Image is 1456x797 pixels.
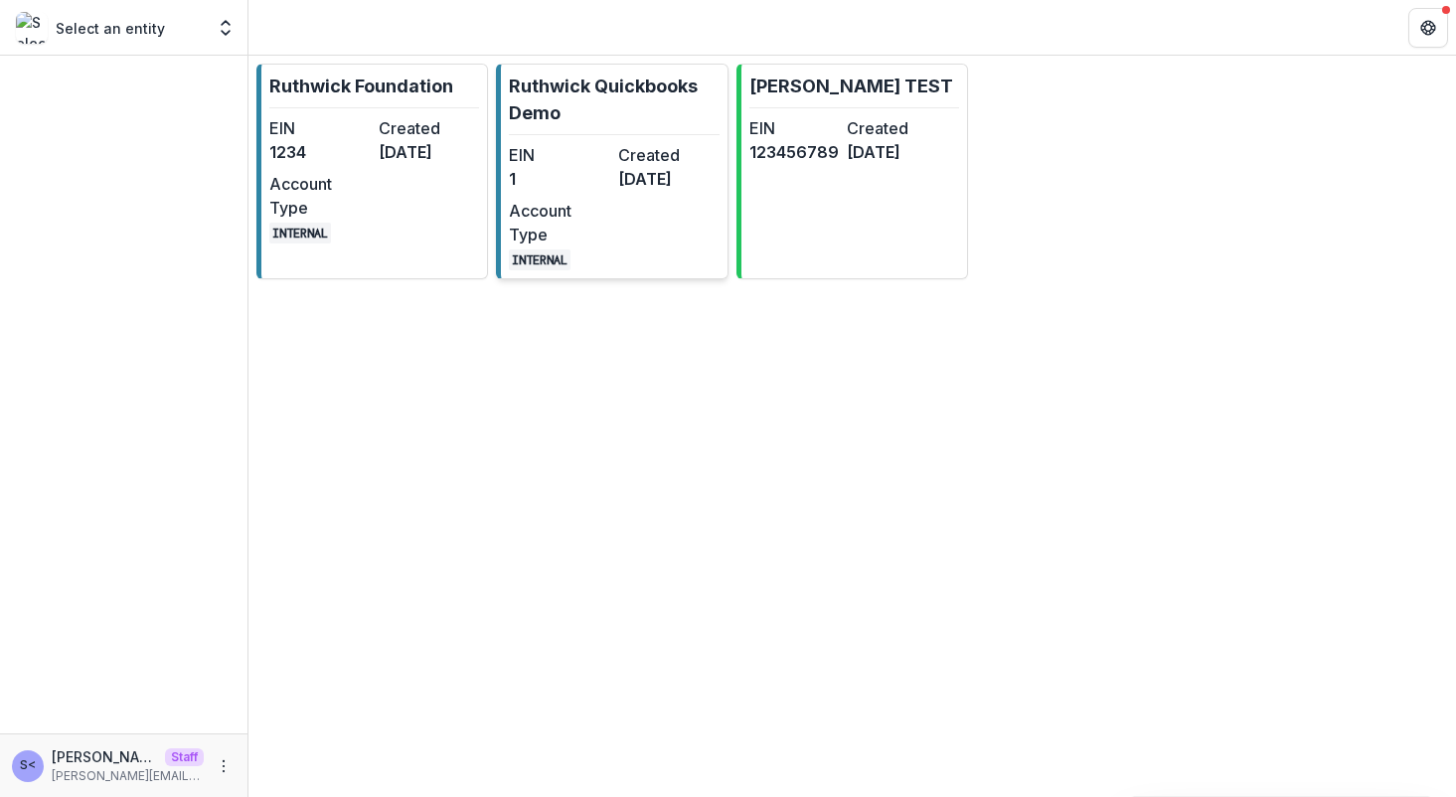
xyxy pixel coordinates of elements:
dt: Account Type [509,199,610,246]
p: [PERSON_NAME] TEST [749,73,953,99]
a: Ruthwick FoundationEIN1234Created[DATE]Account TypeINTERNAL [256,64,488,279]
dt: EIN [269,116,371,140]
div: Sammy <sammy@trytemelio.com> [20,759,36,772]
button: Get Help [1408,8,1448,48]
p: [PERSON_NAME][EMAIL_ADDRESS][DOMAIN_NAME] [52,767,204,785]
dd: [DATE] [847,140,936,164]
dt: Created [379,116,480,140]
a: Ruthwick Quickbooks DemoEIN1Created[DATE]Account TypeINTERNAL [496,64,728,279]
dd: [DATE] [618,167,720,191]
p: [PERSON_NAME] <[PERSON_NAME][EMAIL_ADDRESS][DOMAIN_NAME]> [52,746,157,767]
p: Staff [165,748,204,766]
dt: Created [847,116,936,140]
img: Select an entity [16,12,48,44]
code: INTERNAL [509,249,570,270]
dt: Account Type [269,172,371,220]
dd: 123456789 [749,140,839,164]
dd: 1234 [269,140,371,164]
dd: [DATE] [379,140,480,164]
a: [PERSON_NAME] TESTEIN123456789Created[DATE] [736,64,968,279]
dd: 1 [509,167,610,191]
button: More [212,754,236,778]
button: Open entity switcher [212,8,240,48]
dt: Created [618,143,720,167]
p: Ruthwick Quickbooks Demo [509,73,719,126]
code: INTERNAL [269,223,331,243]
dt: EIN [749,116,839,140]
p: Select an entity [56,18,165,39]
p: Ruthwick Foundation [269,73,453,99]
dt: EIN [509,143,610,167]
